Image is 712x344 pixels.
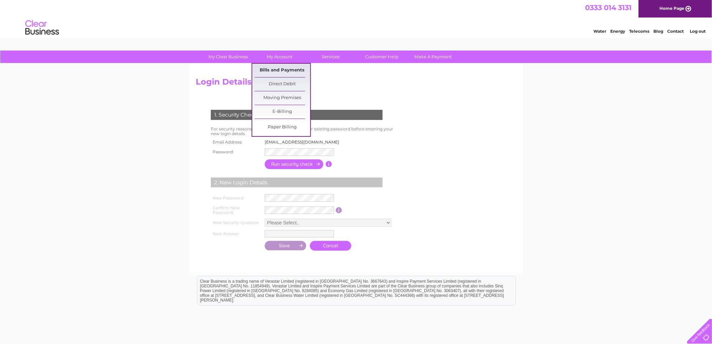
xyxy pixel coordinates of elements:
[197,4,516,33] div: Clear Business is a trading name of Verastar Limited (registered in [GEOGRAPHIC_DATA] No. 3667643...
[255,91,310,105] a: Moving Premises
[336,207,342,213] input: Information
[209,125,400,138] td: For security reasons you will need to re-enter your existing password before entering your new lo...
[593,29,606,34] a: Water
[209,147,263,158] th: Password:
[629,29,649,34] a: Telecoms
[209,228,263,239] th: New Answer:
[326,161,332,167] input: Information
[653,29,663,34] a: Blog
[209,217,263,228] th: New Security Question
[255,121,310,134] a: Paper Billing
[255,77,310,91] a: Direct Debit
[25,18,59,38] img: logo.png
[209,204,263,217] th: Confirm New Password:
[209,138,263,147] th: Email Address:
[406,51,461,63] a: Make A Payment
[265,241,306,250] input: Submit
[211,110,383,120] div: 1. Security Check
[610,29,625,34] a: Energy
[255,105,310,119] a: E-Billing
[690,29,706,34] a: Log out
[211,178,383,188] div: 2. New Login Details
[209,192,263,204] th: New Password:
[196,77,516,90] h2: Login Details
[310,241,351,251] a: Cancel
[303,51,359,63] a: Services
[354,51,410,63] a: Customer Help
[201,51,256,63] a: My Clear Business
[263,138,345,147] td: [EMAIL_ADDRESS][DOMAIN_NAME]
[667,29,684,34] a: Contact
[585,3,632,12] a: 0333 014 3131
[255,64,310,77] a: Bills and Payments
[252,51,308,63] a: My Account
